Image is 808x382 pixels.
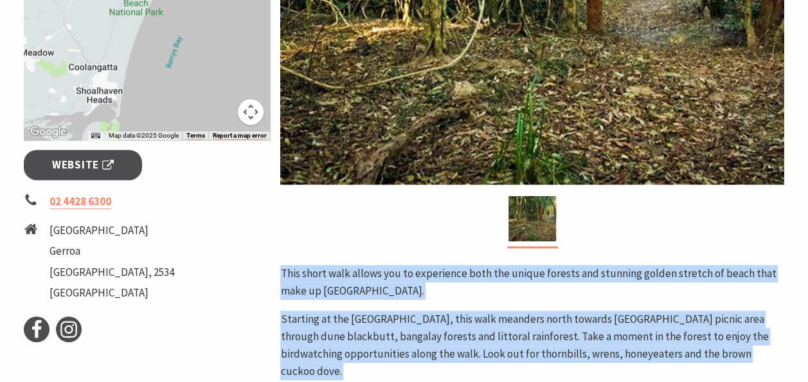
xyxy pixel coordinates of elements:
[91,131,100,140] button: Keyboard shortcuts
[212,132,266,140] a: Report a map error
[49,284,174,302] li: [GEOGRAPHIC_DATA]
[280,265,784,300] p: This short walk allows you to experience both the unique forests and stunning golden stretch of b...
[108,132,178,139] span: Map data ©2025 Google
[49,242,174,260] li: Gerroa
[508,196,556,241] img: Sand track walk (north)
[280,311,784,381] p: Starting at the [GEOGRAPHIC_DATA], this walk meanders north towards [GEOGRAPHIC_DATA] picnic area...
[49,194,111,209] a: 02 4428 6300
[52,156,114,174] span: Website
[49,222,174,239] li: [GEOGRAPHIC_DATA]
[49,264,174,281] li: [GEOGRAPHIC_DATA], 2534
[186,132,204,140] a: Terms
[24,150,143,180] a: Website
[27,123,69,140] img: Google
[238,99,264,125] button: Map camera controls
[27,123,69,140] a: Open this area in Google Maps (opens a new window)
